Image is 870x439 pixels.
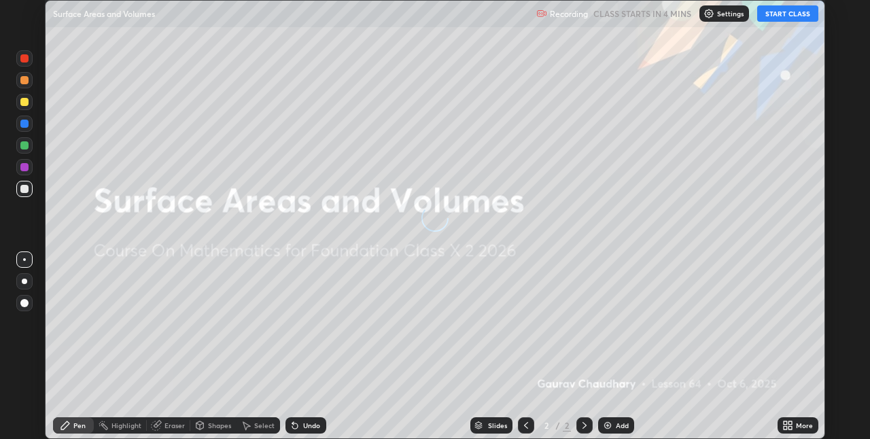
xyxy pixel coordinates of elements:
[164,422,185,429] div: Eraser
[602,420,613,431] img: add-slide-button
[53,8,155,19] p: Surface Areas and Volumes
[254,422,275,429] div: Select
[303,422,320,429] div: Undo
[593,7,691,20] h5: CLASS STARTS IN 4 MINS
[616,422,629,429] div: Add
[556,421,560,429] div: /
[757,5,818,22] button: START CLASS
[550,9,588,19] p: Recording
[111,422,141,429] div: Highlight
[536,8,547,19] img: recording.375f2c34.svg
[703,8,714,19] img: class-settings-icons
[73,422,86,429] div: Pen
[208,422,231,429] div: Shapes
[717,10,744,17] p: Settings
[796,422,813,429] div: More
[540,421,553,429] div: 2
[488,422,507,429] div: Slides
[563,419,571,432] div: 2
